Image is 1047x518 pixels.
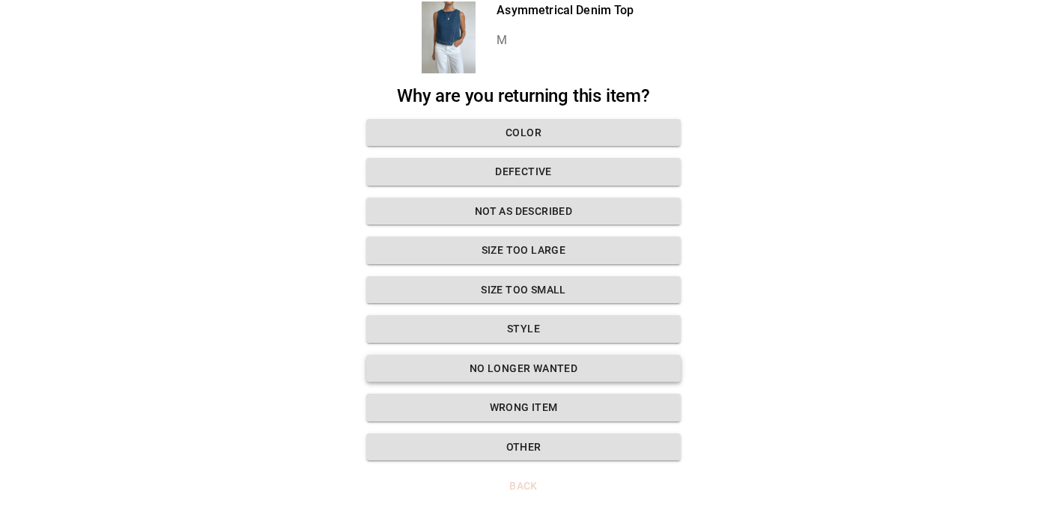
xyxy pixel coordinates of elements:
button: Defective [366,158,681,186]
button: Not as described [366,198,681,225]
h2: Why are you returning this item? [366,85,681,107]
button: Size too large [366,237,681,264]
p: M [497,31,634,49]
button: Wrong Item [366,394,681,421]
button: No longer wanted [366,355,681,383]
button: Style [366,315,681,343]
button: Back [366,472,681,500]
p: Asymmetrical Denim Top [497,1,634,19]
button: Size too small [366,276,681,304]
button: Color [366,119,681,147]
button: Other [366,433,681,461]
